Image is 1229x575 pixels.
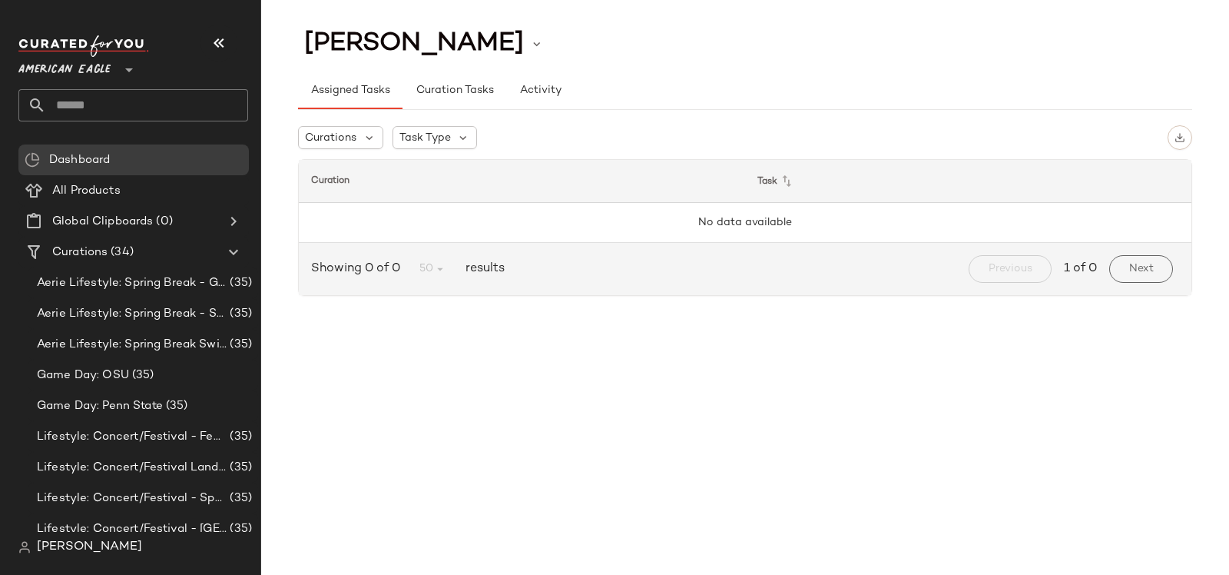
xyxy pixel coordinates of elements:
[52,182,121,200] span: All Products
[18,35,149,57] img: cfy_white_logo.C9jOOHJF.svg
[299,203,1191,243] td: No data available
[37,336,227,354] span: Aerie Lifestyle: Spring Break Swimsuits Landing Page
[49,151,110,169] span: Dashboard
[52,213,153,231] span: Global Clipboards
[52,244,108,261] span: Curations
[163,397,188,415] span: (35)
[37,538,142,557] span: [PERSON_NAME]
[227,459,252,477] span: (35)
[1064,260,1097,278] span: 1 of 0
[25,152,40,168] img: svg%3e
[37,367,129,384] span: Game Day: OSU
[399,130,451,146] span: Task Type
[37,490,227,507] span: Lifestyle: Concert/Festival - Sporty
[305,130,356,146] span: Curations
[227,336,252,354] span: (35)
[415,85,493,97] span: Curation Tasks
[227,305,252,323] span: (35)
[37,305,227,323] span: Aerie Lifestyle: Spring Break - Sporty
[1174,132,1185,143] img: svg%3e
[304,29,524,58] span: [PERSON_NAME]
[37,397,163,415] span: Game Day: Penn State
[37,428,227,446] span: Lifestyle: Concert/Festival - Femme
[129,367,154,384] span: (35)
[227,490,252,507] span: (35)
[37,520,227,538] span: Lifestyle: Concert/Festival - [GEOGRAPHIC_DATA]
[299,160,745,203] th: Curation
[18,52,111,80] span: American Eagle
[519,85,561,97] span: Activity
[227,274,252,292] span: (35)
[310,85,390,97] span: Assigned Tasks
[108,244,134,261] span: (34)
[37,274,227,292] span: Aerie Lifestyle: Spring Break - Girly/Femme
[1109,255,1173,283] button: Next
[459,260,505,278] span: results
[18,541,31,553] img: svg%3e
[37,459,227,477] span: Lifestyle: Concert/Festival Landing Page
[1128,263,1154,275] span: Next
[311,260,406,278] span: Showing 0 of 0
[227,428,252,446] span: (35)
[745,160,1191,203] th: Task
[227,520,252,538] span: (35)
[153,213,172,231] span: (0)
